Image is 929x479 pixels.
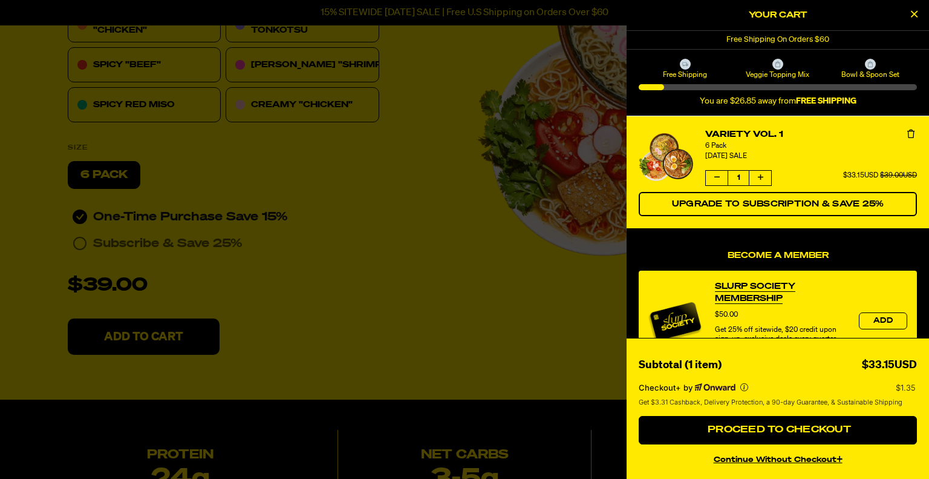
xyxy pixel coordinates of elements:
[843,172,878,179] span: $33.15USD
[639,416,917,445] button: Proceed to Checkout
[705,425,851,435] span: Proceed to Checkout
[715,311,738,319] span: $50.00
[705,141,917,151] div: 6 Pack
[6,423,128,473] iframe: Marketing Popup
[672,200,884,208] span: Upgrade to Subscription & Save 25%
[749,171,771,185] button: Increase quantity of Variety Vol. 1
[639,133,693,181] a: View details for Variety Vol. 1
[880,172,917,179] span: $39.00USD
[639,192,917,216] button: Switch Variety Vol. 1 to a Subscription
[733,70,822,79] span: Veggie Topping Mix
[706,171,728,185] button: Decrease quantity of Variety Vol. 1
[639,116,917,228] li: product
[639,449,917,467] button: continue without Checkout+
[715,326,847,362] div: Get 25% off sitewide, $20 credit upon sign-up, exclusive deals every quarter, early access to all...
[896,383,917,392] p: $1.35
[639,374,917,416] section: Checkout+
[639,133,693,181] img: Variety Vol. 1
[905,128,917,140] button: Remove Variety Vol. 1
[705,151,917,162] div: [DATE] SALE
[639,251,917,261] h4: Become a Member
[641,70,729,79] span: Free Shipping
[796,97,856,105] b: FREE SHIPPING
[639,360,722,371] span: Subtotal (1 item)
[639,383,681,392] span: Checkout+
[648,294,703,349] img: Membership image
[826,70,915,79] span: Bowl & Spoon Set
[705,128,917,141] a: Variety Vol. 1
[728,171,749,185] span: 1
[639,96,917,107] div: You are $26.85 away from
[695,383,735,392] a: Powered by Onward
[639,397,902,408] span: Get $3.31 Cashback, Delivery Protection, a 90-day Guarantee, & Sustainable Shipping
[627,31,929,49] div: 1 of 1
[715,280,847,305] a: View Slurp Society Membership
[905,6,923,24] button: Close Cart
[740,383,748,391] button: More info
[683,383,693,392] span: by
[639,6,917,24] h2: Your Cart
[873,317,893,325] span: Add
[859,312,907,329] button: Add the product, Slurp Society Membership to Cart
[639,271,917,372] div: product
[862,357,917,374] div: $33.15USD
